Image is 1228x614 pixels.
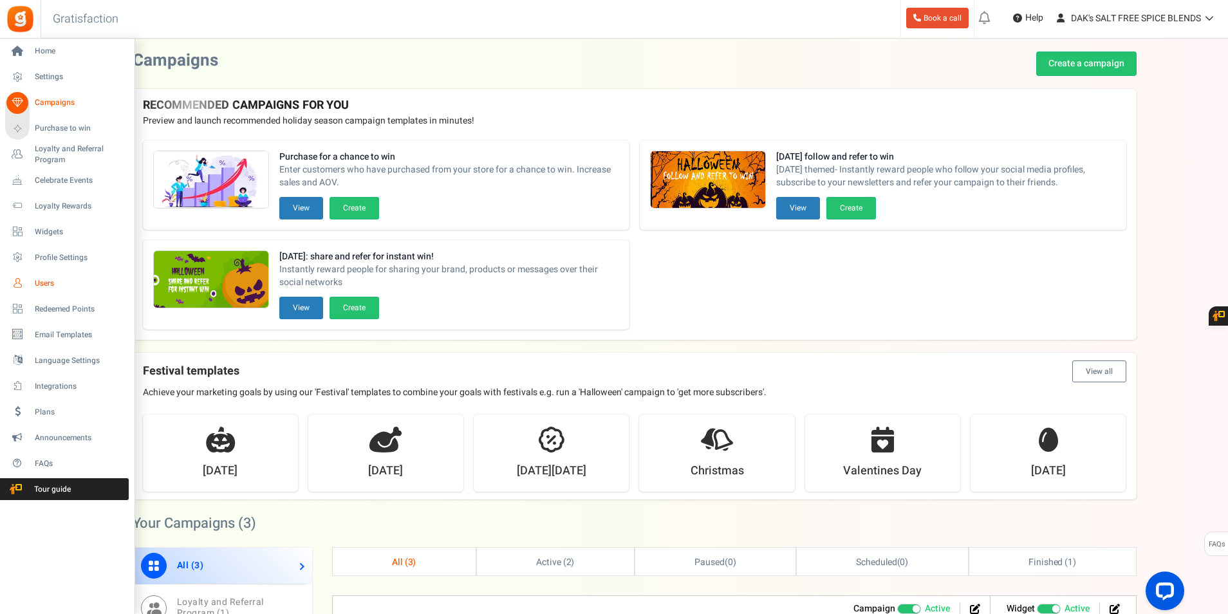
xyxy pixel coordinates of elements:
[776,197,820,219] button: View
[694,555,725,569] span: Paused
[6,5,35,33] img: Gratisfaction
[5,247,129,268] a: Profile Settings
[154,251,268,309] img: Recommended Campaigns
[408,555,413,569] span: 3
[5,118,129,140] a: Purchase to win
[776,151,1116,163] strong: [DATE] follow and refer to win
[279,151,619,163] strong: Purchase for a chance to win
[279,163,619,189] span: Enter customers who have purchased from your store for a chance to win. Increase sales and AOV.
[6,484,96,495] span: Tour guide
[35,97,125,108] span: Campaigns
[35,46,125,57] span: Home
[1208,532,1225,557] span: FAQs
[133,517,256,530] h2: Your Campaigns ( )
[177,559,204,572] span: All ( )
[691,463,744,479] strong: Christmas
[35,304,125,315] span: Redeemed Points
[35,458,125,469] span: FAQs
[154,151,268,209] img: Recommended Campaigns
[243,513,251,534] span: 3
[1008,8,1048,28] a: Help
[368,463,403,479] strong: [DATE]
[392,555,416,569] span: All ( )
[143,386,1126,399] p: Achieve your marketing goals by using our 'Festival' templates to combine your goals with festiva...
[1031,463,1066,479] strong: [DATE]
[776,163,1116,189] span: [DATE] themed- Instantly reward people who follow your social media profiles, subscribe to your n...
[143,360,1126,382] h4: Festival templates
[694,555,736,569] span: ( )
[1036,51,1137,76] a: Create a campaign
[5,349,129,371] a: Language Settings
[651,151,765,209] img: Recommended Campaigns
[5,272,129,294] a: Users
[279,297,323,319] button: View
[35,433,125,443] span: Announcements
[1072,360,1126,382] button: View all
[5,324,129,346] a: Email Templates
[35,407,125,418] span: Plans
[5,92,129,114] a: Campaigns
[1068,555,1073,569] span: 1
[35,71,125,82] span: Settings
[35,355,125,366] span: Language Settings
[900,555,905,569] span: 0
[35,144,129,165] span: Loyalty and Referral Program
[5,427,129,449] a: Announcements
[35,381,125,392] span: Integrations
[843,463,922,479] strong: Valentines Day
[330,197,379,219] button: Create
[5,298,129,320] a: Redeemed Points
[536,555,575,569] span: Active ( )
[35,201,125,212] span: Loyalty Rewards
[35,123,125,134] span: Purchase to win
[35,330,125,340] span: Email Templates
[194,559,200,572] span: 3
[1022,12,1043,24] span: Help
[517,463,586,479] strong: [DATE][DATE]
[5,41,129,62] a: Home
[35,278,125,289] span: Users
[35,252,125,263] span: Profile Settings
[279,197,323,219] button: View
[133,51,218,70] h2: Campaigns
[35,227,125,237] span: Widgets
[856,555,908,569] span: ( )
[5,452,129,474] a: FAQs
[906,8,969,28] a: Book a call
[728,555,733,569] span: 0
[279,250,619,263] strong: [DATE]: share and refer for instant win!
[279,263,619,289] span: Instantly reward people for sharing your brand, products or messages over their social networks
[5,144,129,165] a: Loyalty and Referral Program
[5,401,129,423] a: Plans
[5,66,129,88] a: Settings
[203,463,237,479] strong: [DATE]
[330,297,379,319] button: Create
[35,175,125,186] span: Celebrate Events
[856,555,897,569] span: Scheduled
[143,99,1126,112] h4: RECOMMENDED CAMPAIGNS FOR YOU
[566,555,572,569] span: 2
[39,6,133,32] h3: Gratisfaction
[826,197,876,219] button: Create
[5,195,129,217] a: Loyalty Rewards
[1028,555,1076,569] span: Finished ( )
[5,221,129,243] a: Widgets
[5,169,129,191] a: Celebrate Events
[1071,12,1201,25] span: DAK's SALT FREE SPICE BLENDS
[143,115,1126,127] p: Preview and launch recommended holiday season campaign templates in minutes!
[5,375,129,397] a: Integrations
